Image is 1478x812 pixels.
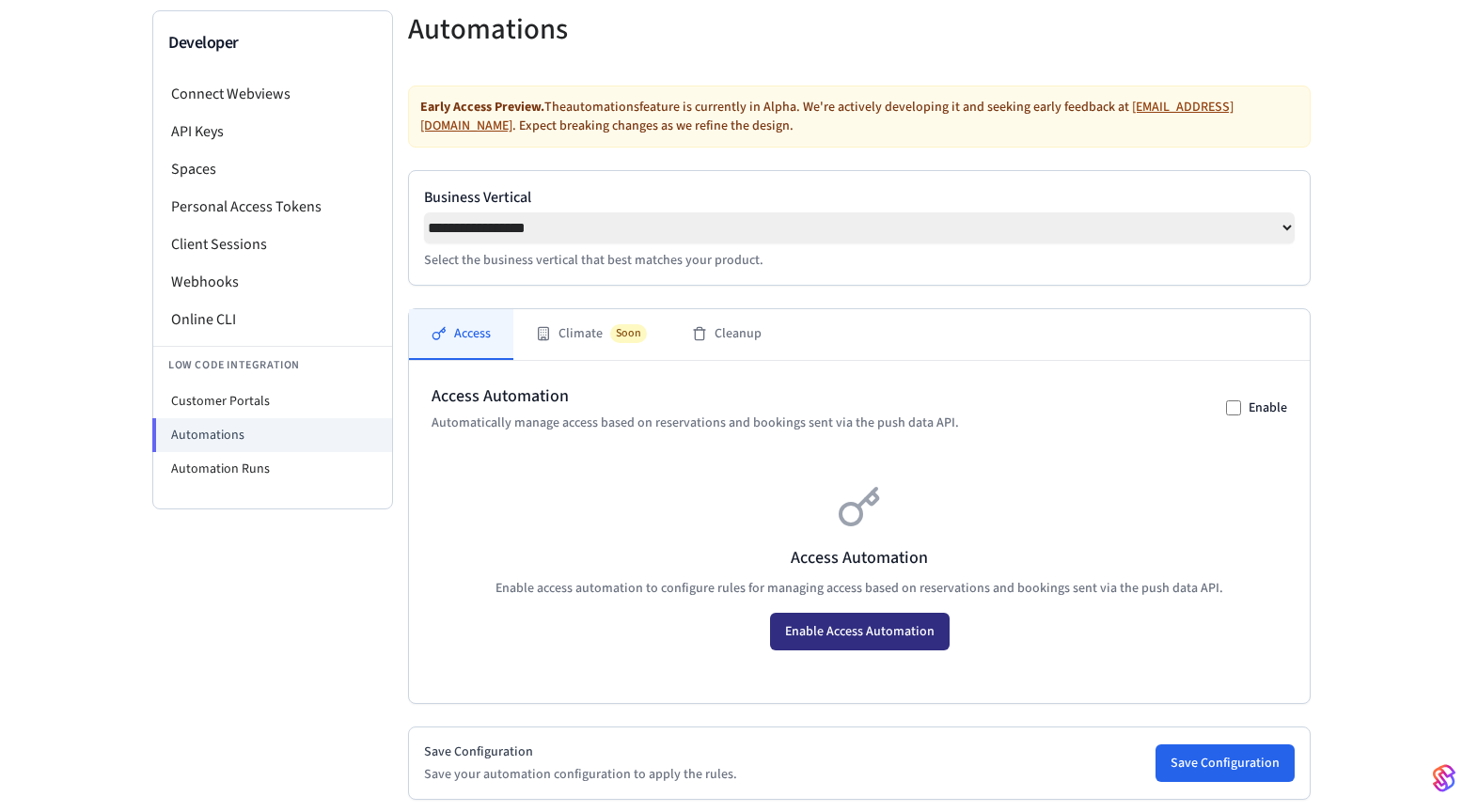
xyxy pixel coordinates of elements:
[424,186,1295,209] label: Business Vertical
[153,452,392,486] li: Automation Runs
[432,579,1287,598] p: Enable access automation to configure rules for managing access based on reservations and booking...
[610,324,647,343] span: Soon
[152,418,392,452] li: Automations
[153,75,392,113] li: Connect Webviews
[153,384,392,418] li: Customer Portals
[669,309,784,360] button: Cleanup
[409,309,513,360] button: Access
[1433,763,1455,793] img: SeamLogoGradient.69752ec5.svg
[153,226,392,263] li: Client Sessions
[153,150,392,188] li: Spaces
[153,301,392,338] li: Online CLI
[424,742,737,761] h2: Save Configuration
[432,383,959,410] h2: Access Automation
[424,251,1295,270] p: Select the business vertical that best matches your product.
[153,346,392,384] li: Low Code Integration
[408,10,848,49] h5: Automations
[420,98,1234,135] a: [EMAIL_ADDRESS][DOMAIN_NAME]
[424,765,737,784] p: Save your automation configuration to apply the rules.
[153,113,392,150] li: API Keys
[420,98,544,117] strong: Early Access Preview.
[432,545,1287,571] h3: Access Automation
[168,30,377,56] h3: Developer
[770,613,950,650] button: Enable Access Automation
[408,86,1311,148] div: The automations feature is currently in Alpha. We're actively developing it and seeking early fee...
[513,309,669,360] button: ClimateSoon
[432,414,959,432] p: Automatically manage access based on reservations and bookings sent via the push data API.
[153,188,392,226] li: Personal Access Tokens
[153,263,392,301] li: Webhooks
[1156,744,1295,782] button: Save Configuration
[1249,398,1287,417] label: Enable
